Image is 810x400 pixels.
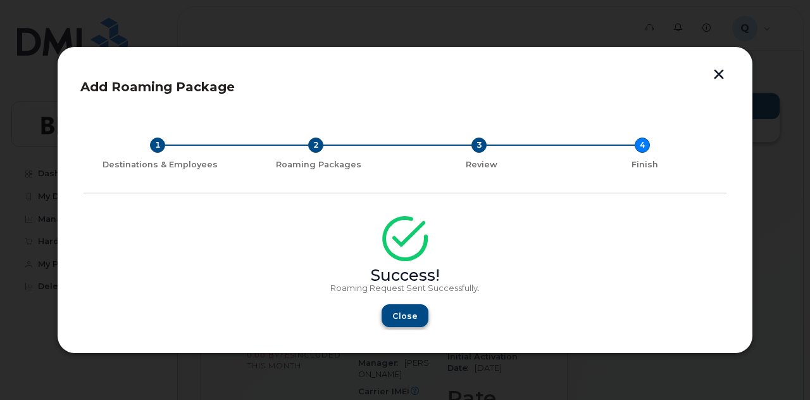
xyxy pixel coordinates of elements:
[80,79,235,94] span: Add Roaming Package
[382,304,428,327] button: Close
[405,160,558,170] div: Review
[89,160,232,170] div: Destinations & Employees
[84,271,726,281] div: Success!
[84,283,726,294] p: Roaming Request Sent Successfully.
[242,160,395,170] div: Roaming Packages
[392,310,418,322] span: Close
[308,138,323,153] div: 2
[755,345,801,390] iframe: Messenger Launcher
[471,138,487,153] div: 3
